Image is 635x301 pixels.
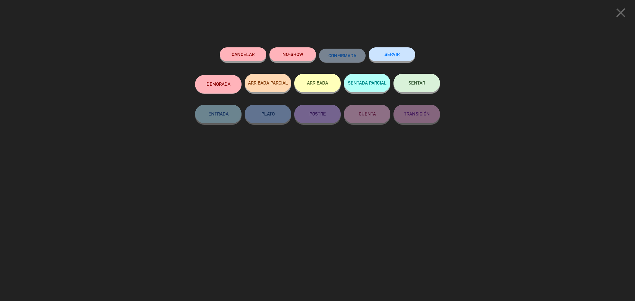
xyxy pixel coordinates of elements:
[294,105,341,123] button: POSTRE
[294,74,341,92] button: ARRIBADA
[344,74,390,92] button: SENTADA PARCIAL
[613,5,628,20] i: close
[393,74,440,92] button: SENTAR
[328,53,356,58] span: CONFIRMADA
[248,80,288,85] span: ARRIBADA PARCIAL
[269,47,316,61] button: NO-SHOW
[195,75,242,94] button: DEMORADA
[245,74,291,92] button: ARRIBADA PARCIAL
[344,105,390,123] button: CUENTA
[393,105,440,123] button: TRANSICIÓN
[220,47,266,61] button: Cancelar
[245,105,291,123] button: PLATO
[319,49,366,63] button: CONFIRMADA
[195,105,242,123] button: ENTRADA
[611,5,630,23] button: close
[369,47,415,61] button: SERVIR
[408,80,425,85] span: SENTAR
